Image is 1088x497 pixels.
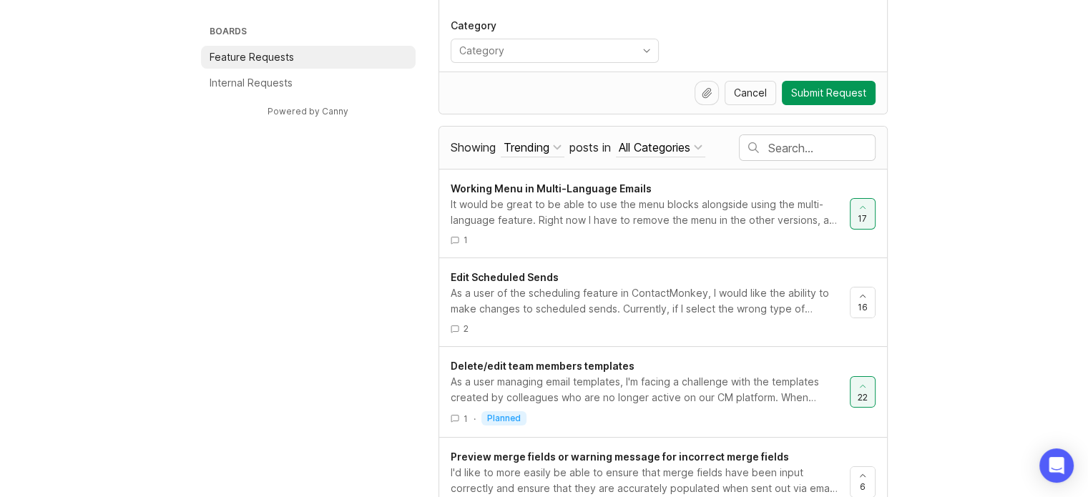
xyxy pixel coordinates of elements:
[858,212,867,225] span: 17
[464,413,468,425] span: 1
[451,197,838,228] div: It would be great to be able to use the menu blocks alongside using the multi-language feature. R...
[459,43,634,59] input: Category
[451,358,850,425] a: Delete/edit team members templatesAs a user managing email templates, I'm facing a challenge with...
[734,86,767,100] span: Cancel
[451,360,634,372] span: Delete/edit team members templates
[451,182,652,195] span: Working Menu in Multi-Language Emails
[464,234,468,246] span: 1
[725,81,776,105] button: Cancel
[451,451,789,463] span: Preview merge fields or warning message for incorrect merge fields
[451,181,850,246] a: Working Menu in Multi-Language EmailsIt would be great to be able to use the menu blocks alongsid...
[850,287,876,318] button: 16
[451,140,496,154] span: Showing
[791,86,866,100] span: Submit Request
[616,138,705,157] button: posts in
[569,140,611,154] span: posts in
[451,285,838,317] div: As a user of the scheduling feature in ContactMonkey, I would like the ability to make changes to...
[210,50,294,64] p: Feature Requests
[451,374,838,405] div: As a user managing email templates, I'm facing a challenge with the templates created by colleagu...
[860,481,866,493] span: 6
[451,271,559,283] span: Edit Scheduled Sends
[451,465,838,496] div: I'd like to more easily be able to ensure that merge fields have been input correctly and ensure ...
[201,72,416,94] a: Internal Requests
[451,270,850,335] a: Edit Scheduled SendsAs a user of the scheduling feature in ContactMonkey, I would like the abilit...
[464,323,469,335] span: 2
[850,376,876,408] button: 22
[768,140,875,156] input: Search…
[858,301,868,313] span: 16
[635,45,658,56] svg: toggle icon
[451,39,659,63] div: toggle menu
[619,139,690,155] div: All Categories
[504,139,549,155] div: Trending
[210,76,293,90] p: Internal Requests
[782,81,876,105] button: Submit Request
[474,413,476,425] div: ·
[487,413,521,424] p: planned
[201,46,416,69] a: Feature Requests
[207,23,416,43] h3: Boards
[501,138,564,157] button: Showing
[265,103,351,119] a: Powered by Canny
[858,391,868,403] span: 22
[850,198,876,230] button: 17
[451,19,659,33] p: Category
[1039,448,1074,483] div: Open Intercom Messenger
